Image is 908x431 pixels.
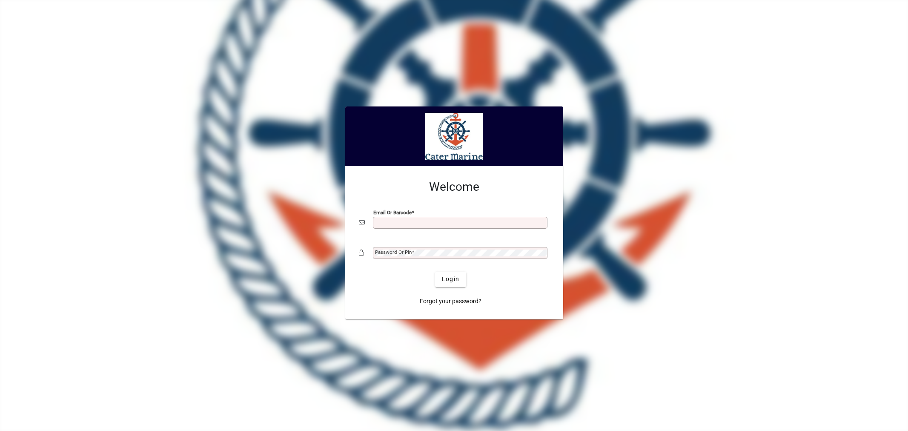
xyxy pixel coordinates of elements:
[442,275,459,284] span: Login
[373,209,412,215] mat-label: Email or Barcode
[359,180,550,194] h2: Welcome
[416,294,485,309] a: Forgot your password?
[375,249,412,255] mat-label: Password or Pin
[435,272,466,287] button: Login
[420,297,481,306] span: Forgot your password?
